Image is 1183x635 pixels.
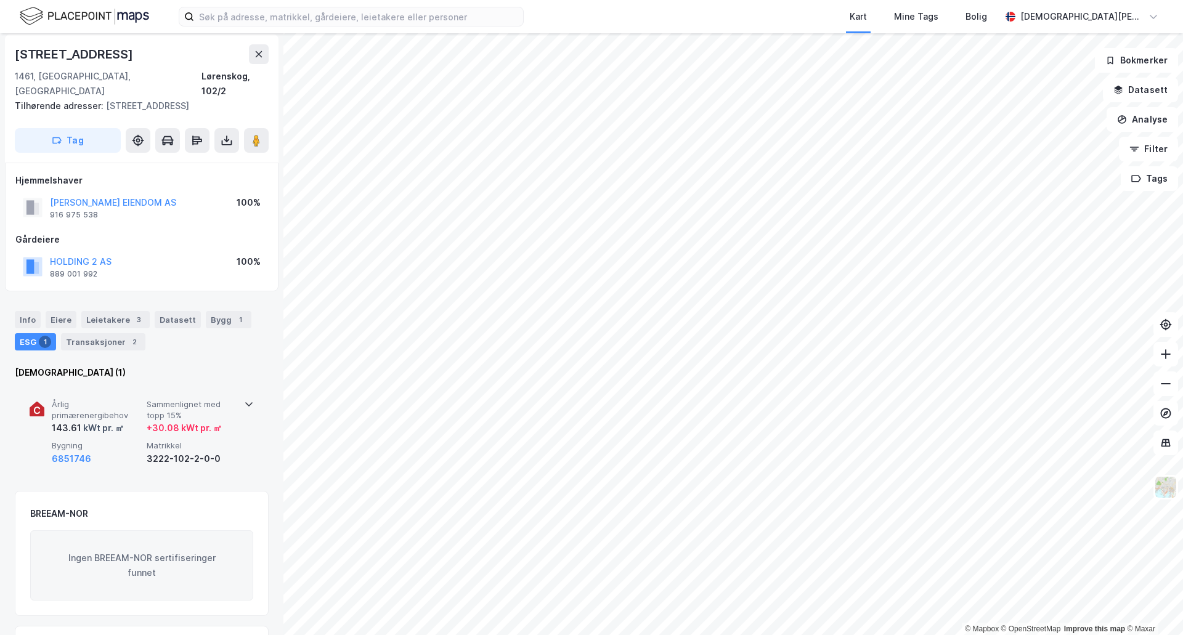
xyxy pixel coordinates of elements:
a: OpenStreetMap [1001,625,1061,633]
div: Leietakere [81,311,150,328]
button: Datasett [1103,78,1178,102]
div: Bygg [206,311,251,328]
button: Analyse [1107,107,1178,132]
div: 2 [128,336,140,348]
div: 1461, [GEOGRAPHIC_DATA], [GEOGRAPHIC_DATA] [15,69,201,99]
a: Mapbox [965,625,999,633]
div: [DEMOGRAPHIC_DATA][PERSON_NAME] [1020,9,1144,24]
div: 916 975 538 [50,210,98,220]
div: 1 [234,313,246,326]
div: BREEAM-NOR [30,506,88,521]
iframe: Chat Widget [1121,576,1183,635]
div: 100% [237,195,261,210]
div: Mine Tags [894,9,938,24]
div: 3222-102-2-0-0 [147,451,237,466]
div: [DEMOGRAPHIC_DATA] (1) [15,365,269,380]
div: 1 [39,336,51,348]
div: [STREET_ADDRESS] [15,44,136,64]
input: Søk på adresse, matrikkel, gårdeiere, leietakere eller personer [194,7,523,26]
div: 889 001 992 [50,269,97,279]
div: 143.61 [52,421,124,435]
div: Hjemmelshaver [15,173,268,188]
div: Bolig [966,9,987,24]
span: Tilhørende adresser: [15,100,106,111]
span: Bygning [52,440,142,451]
img: logo.f888ab2527a4732fd821a326f86c7f29.svg [20,6,149,27]
div: kWt pr. ㎡ [81,421,124,435]
div: [STREET_ADDRESS] [15,99,259,113]
div: Eiere [46,311,76,328]
div: 100% [237,254,261,269]
div: 3 [132,313,145,326]
div: Kontrollprogram for chat [1121,576,1183,635]
div: Info [15,311,41,328]
img: Z [1154,475,1177,499]
div: Ingen BREEAM-NOR sertifiseringer funnet [30,530,253,601]
button: 6851746 [52,451,91,466]
button: Tag [15,128,121,153]
div: Datasett [155,311,201,328]
div: + 30.08 kWt pr. ㎡ [147,421,222,435]
div: Transaksjoner [61,333,145,350]
button: Tags [1121,166,1178,191]
span: Sammenlignet med topp 15% [147,399,237,421]
button: Bokmerker [1095,48,1178,73]
span: Matrikkel [147,440,237,451]
div: Lørenskog, 102/2 [201,69,269,99]
a: Improve this map [1064,625,1125,633]
div: ESG [15,333,56,350]
button: Filter [1119,137,1178,161]
div: Kart [850,9,867,24]
div: Gårdeiere [15,232,268,247]
span: Årlig primærenergibehov [52,399,142,421]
